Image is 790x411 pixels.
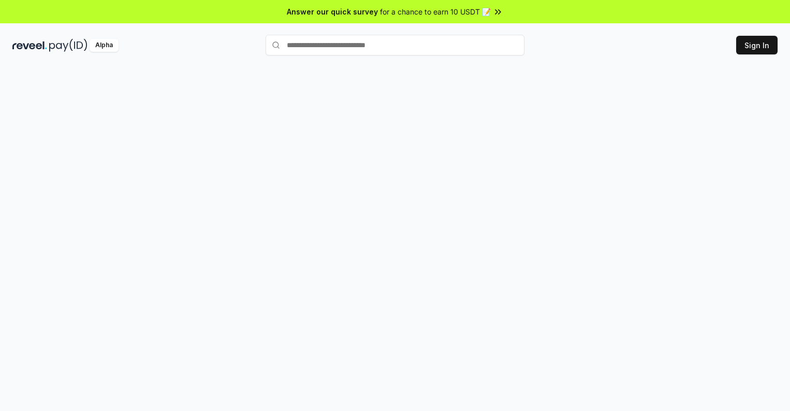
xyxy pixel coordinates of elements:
[736,36,778,54] button: Sign In
[49,39,87,52] img: pay_id
[380,6,491,17] span: for a chance to earn 10 USDT 📝
[90,39,119,52] div: Alpha
[12,39,47,52] img: reveel_dark
[287,6,378,17] span: Answer our quick survey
